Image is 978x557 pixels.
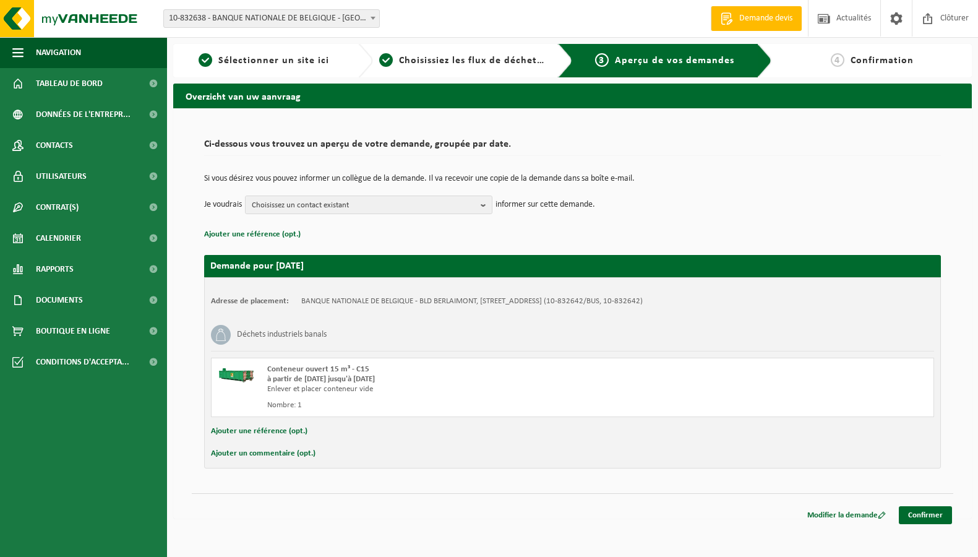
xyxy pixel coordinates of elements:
[173,84,972,108] h2: Overzicht van uw aanvraag
[711,6,802,31] a: Demande devis
[204,196,242,214] p: Je voudrais
[36,285,83,316] span: Documents
[267,400,622,410] div: Nombre: 1
[211,297,289,305] strong: Adresse de placement:
[164,10,379,27] span: 10-832638 - BANQUE NATIONALE DE BELGIQUE - BRUXELLES
[736,12,796,25] span: Demande devis
[204,175,941,183] p: Si vous désirez vous pouvez informer un collègue de la demande. Il va recevoir une copie de la de...
[179,53,348,68] a: 1Sélectionner un site ici
[267,384,622,394] div: Enlever et placer conteneur vide
[36,68,103,99] span: Tableau de bord
[36,347,129,378] span: Conditions d'accepta...
[36,37,81,68] span: Navigation
[36,316,110,347] span: Boutique en ligne
[210,261,304,271] strong: Demande pour [DATE]
[831,53,844,67] span: 4
[301,296,643,306] td: BANQUE NATIONALE DE BELGIQUE - BLD BERLAIMONT, [STREET_ADDRESS] (10-832642/BUS, 10-832642)
[218,365,255,383] img: HK-XC-15-GN-00.png
[245,196,492,214] button: Choisissez un contact existant
[237,325,327,345] h3: Déchets industriels banals
[199,53,212,67] span: 1
[399,56,605,66] span: Choisissiez les flux de déchets et récipients
[218,56,329,66] span: Sélectionner un site ici
[204,227,301,243] button: Ajouter une référence (opt.)
[267,365,369,373] span: Conteneur ouvert 15 m³ - C15
[163,9,380,28] span: 10-832638 - BANQUE NATIONALE DE BELGIQUE - BRUXELLES
[899,506,952,524] a: Confirmer
[36,99,131,130] span: Données de l'entrepr...
[495,196,595,214] p: informer sur cette demande.
[267,375,375,383] strong: à partir de [DATE] jusqu'à [DATE]
[851,56,914,66] span: Confirmation
[36,223,81,254] span: Calendrier
[798,506,895,524] a: Modifier la demande
[36,130,73,161] span: Contacts
[252,196,476,215] span: Choisissez un contact existant
[211,446,315,462] button: Ajouter un commentaire (opt.)
[211,423,307,439] button: Ajouter une référence (opt.)
[595,53,609,67] span: 3
[36,254,74,285] span: Rapports
[36,192,79,223] span: Contrat(s)
[615,56,734,66] span: Aperçu de vos demandes
[379,53,393,67] span: 2
[379,53,548,68] a: 2Choisissiez les flux de déchets et récipients
[204,139,941,156] h2: Ci-dessous vous trouvez un aperçu de votre demande, groupée par date.
[36,161,87,192] span: Utilisateurs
